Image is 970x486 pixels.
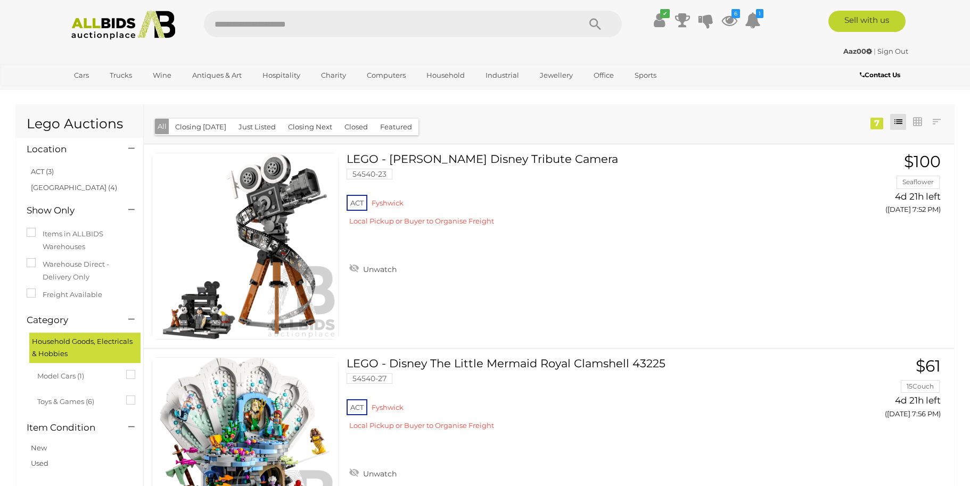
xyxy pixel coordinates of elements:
a: Antiques & Art [185,67,249,84]
h4: Category [27,315,112,325]
a: [GEOGRAPHIC_DATA] [67,84,157,102]
h4: Item Condition [27,423,112,433]
div: 7 [870,118,883,129]
h4: Location [27,144,112,154]
h4: Show Only [27,205,112,216]
i: 1 [756,9,763,18]
a: Charity [314,67,353,84]
label: Warehouse Direct - Delivery Only [27,258,133,283]
button: Search [569,11,622,37]
a: Used [31,459,48,467]
div: Household Goods, Electricals & Hobbies [29,333,141,363]
a: 1 [745,11,761,30]
h1: Lego Auctions [27,117,133,131]
a: Sports [628,67,663,84]
a: Hospitality [256,67,307,84]
a: Office [587,67,621,84]
img: 54540-23.webp [152,153,338,339]
a: New [31,443,47,452]
a: Jewellery [533,67,580,84]
a: Sign Out [877,47,908,55]
a: 6 [721,11,737,30]
a: LEGO - [PERSON_NAME] Disney Tribute Camera 54540-23 ACT Fyshwick Local Pickup or Buyer to Organis... [355,153,811,234]
span: Model Cars (1) [37,367,117,382]
b: Contact Us [860,71,900,79]
span: Unwatch [360,265,397,274]
a: ✔ [651,11,667,30]
a: $61 15Couch 4d 21h left ([DATE] 7:56 PM) [827,357,943,424]
button: Just Listed [232,119,282,135]
i: 6 [731,9,740,18]
button: Closing Next [282,119,339,135]
i: ✔ [660,9,670,18]
a: Computers [360,67,413,84]
span: Unwatch [360,469,397,479]
span: $61 [916,356,941,376]
span: $100 [904,152,941,171]
a: Aaz00 [843,47,874,55]
a: Cars [67,67,96,84]
a: [GEOGRAPHIC_DATA] (4) [31,183,117,192]
strong: Aaz00 [843,47,872,55]
a: Unwatch [347,465,399,481]
a: Wine [146,67,178,84]
img: Allbids.com.au [65,11,181,40]
button: Featured [374,119,418,135]
a: LEGO - Disney The Little Mermaid Royal Clamshell 43225 54540-27 ACT Fyshwick Local Pickup or Buye... [355,357,811,438]
button: Closing [DATE] [169,119,233,135]
span: Toys & Games (6) [37,393,117,408]
a: $100 Seaflower 4d 21h left ([DATE] 7:52 PM) [827,153,943,219]
button: Closed [338,119,374,135]
label: Freight Available [27,289,102,301]
label: Items in ALLBIDS Warehouses [27,228,133,253]
span: | [874,47,876,55]
a: Contact Us [860,69,903,81]
a: Household [420,67,472,84]
a: Sell with us [828,11,906,32]
a: ACT (3) [31,167,54,176]
button: All [155,119,169,134]
a: Unwatch [347,260,399,276]
a: Trucks [103,67,139,84]
a: Industrial [479,67,526,84]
